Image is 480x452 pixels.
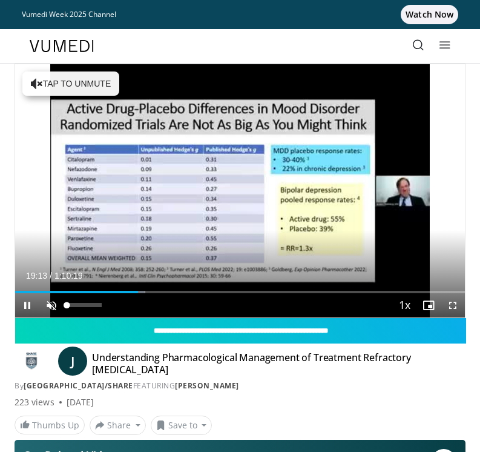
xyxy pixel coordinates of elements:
[50,271,52,281] span: /
[39,293,64,317] button: Unmute
[416,293,441,317] button: Enable picture-in-picture mode
[392,293,416,317] button: Playback Rate
[26,271,47,281] span: 19:13
[401,5,458,24] span: Watch Now
[22,5,458,24] a: Vumedi Week 2025 ChannelWatch Now
[15,291,465,293] div: Progress Bar
[151,416,212,435] button: Save to
[92,351,412,376] h4: Understanding Pharmacological Management of Treatment Refractory [MEDICAL_DATA]
[15,396,54,408] span: 223 views
[441,293,465,317] button: Fullscreen
[24,381,133,391] a: [GEOGRAPHIC_DATA]/SHARE
[15,381,465,391] div: By FEATURING
[67,396,94,408] div: [DATE]
[90,416,146,435] button: Share
[15,293,39,317] button: Pause
[15,351,48,371] img: Silver Hill Hospital/SHARE
[30,40,94,52] img: VuMedi Logo
[175,381,239,391] a: [PERSON_NAME]
[22,71,119,96] button: Tap to unmute
[15,416,85,434] a: Thumbs Up
[58,347,87,376] a: J
[67,303,101,307] div: Volume Level
[15,64,465,317] video-js: Video Player
[54,271,83,281] span: 1:10:19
